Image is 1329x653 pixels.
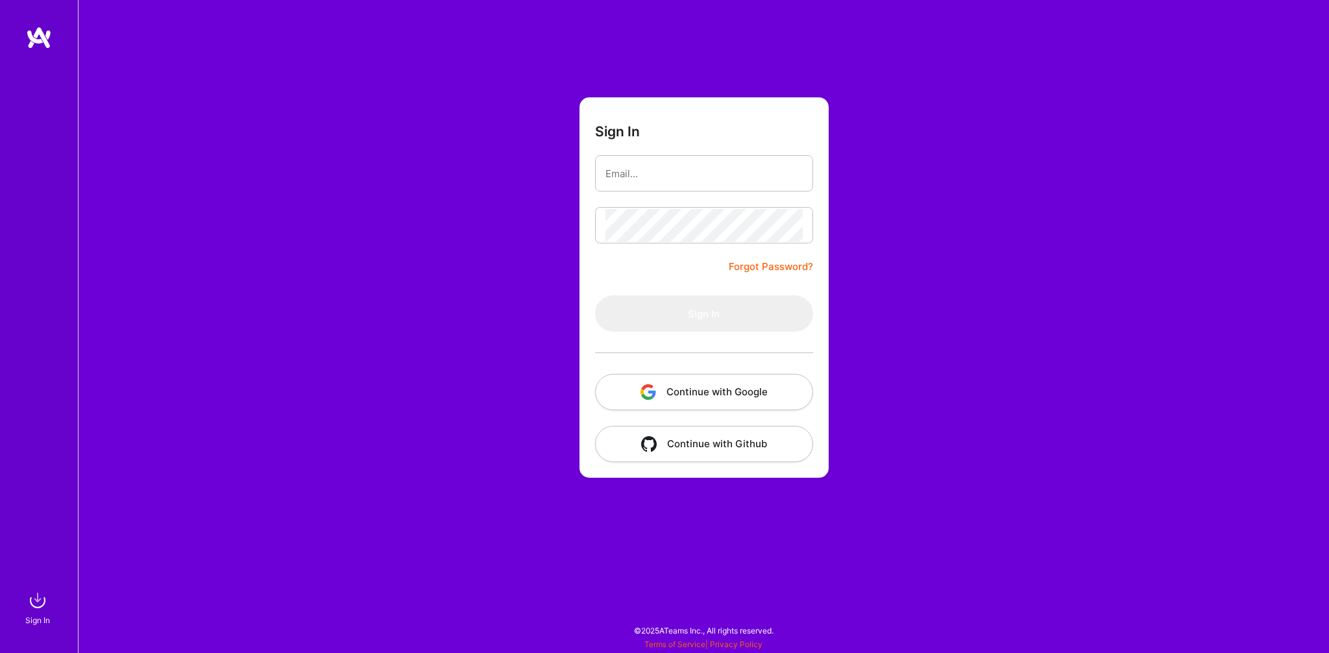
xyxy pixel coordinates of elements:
[595,295,813,332] button: Sign In
[78,614,1329,647] div: © 2025 ATeams Inc., All rights reserved.
[595,374,813,410] button: Continue with Google
[641,436,657,452] img: icon
[605,157,803,190] input: Email...
[595,123,640,140] h3: Sign In
[644,639,705,649] a: Terms of Service
[640,384,656,400] img: icon
[710,639,762,649] a: Privacy Policy
[729,259,813,275] a: Forgot Password?
[26,26,52,49] img: logo
[25,587,51,613] img: sign in
[644,639,762,649] span: |
[595,426,813,462] button: Continue with Github
[27,587,51,627] a: sign inSign In
[25,613,50,627] div: Sign In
